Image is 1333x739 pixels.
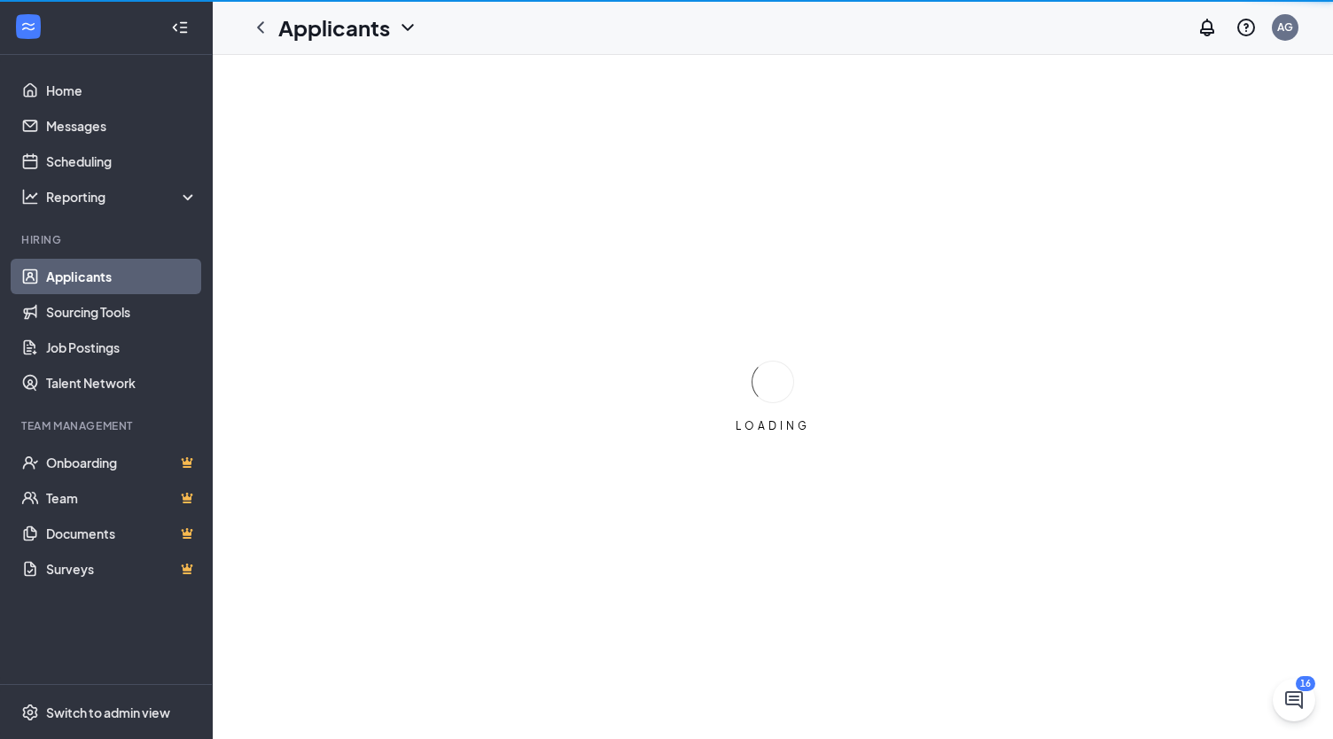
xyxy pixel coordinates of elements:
div: Switch to admin view [46,704,170,721]
a: OnboardingCrown [46,445,198,480]
svg: ChevronDown [397,17,418,38]
h1: Applicants [278,12,390,43]
button: ChatActive [1273,679,1315,721]
a: Applicants [46,259,198,294]
div: Team Management [21,418,194,433]
svg: Notifications [1197,17,1218,38]
svg: WorkstreamLogo [19,18,37,35]
a: Home [46,73,198,108]
svg: Analysis [21,188,39,206]
svg: ChevronLeft [250,17,271,38]
svg: Settings [21,704,39,721]
div: AG [1277,19,1293,35]
a: Messages [46,108,198,144]
div: 16 [1296,676,1315,691]
a: Job Postings [46,330,198,365]
a: TeamCrown [46,480,198,516]
svg: QuestionInfo [1236,17,1257,38]
a: Sourcing Tools [46,294,198,330]
a: Scheduling [46,144,198,179]
svg: ChatActive [1283,689,1305,711]
svg: Collapse [171,19,189,36]
a: Talent Network [46,365,198,401]
div: Reporting [46,188,199,206]
div: LOADING [729,418,817,433]
a: SurveysCrown [46,551,198,587]
a: DocumentsCrown [46,516,198,551]
div: Hiring [21,232,194,247]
